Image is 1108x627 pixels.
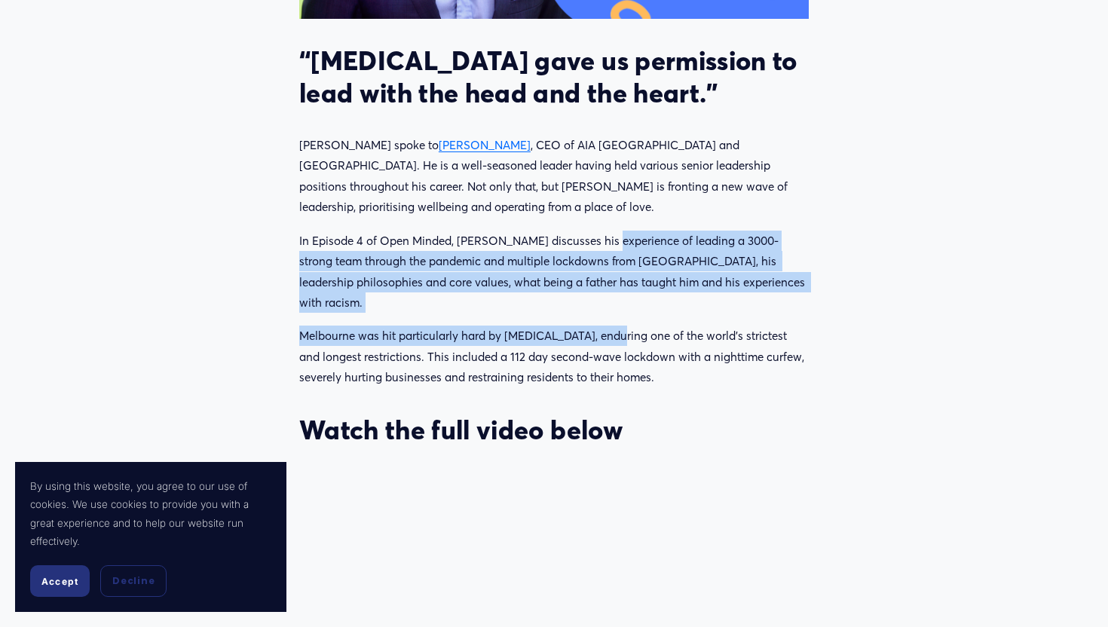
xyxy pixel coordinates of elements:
[299,414,623,446] strong: Watch the full video below
[299,231,809,313] p: In Episode 4 of Open Minded, [PERSON_NAME] discusses his experience of leading a 3000-strong team...
[299,44,803,109] strong: “[MEDICAL_DATA] gave us permission to lead with the head and the heart.”
[41,576,78,587] span: Accept
[30,565,90,597] button: Accept
[15,462,286,612] section: Cookie banner
[100,565,167,597] button: Decline
[299,326,809,387] p: Melbourne was hit particularly hard by [MEDICAL_DATA], enduring one of the world's strictest and ...
[112,574,155,588] span: Decline
[299,135,809,218] p: [PERSON_NAME] spoke to , CEO of AIA [GEOGRAPHIC_DATA] and [GEOGRAPHIC_DATA]. He is a well-seasone...
[439,138,531,152] a: [PERSON_NAME]
[30,477,271,550] p: By using this website, you agree to our use of cookies. We use cookies to provide you with a grea...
